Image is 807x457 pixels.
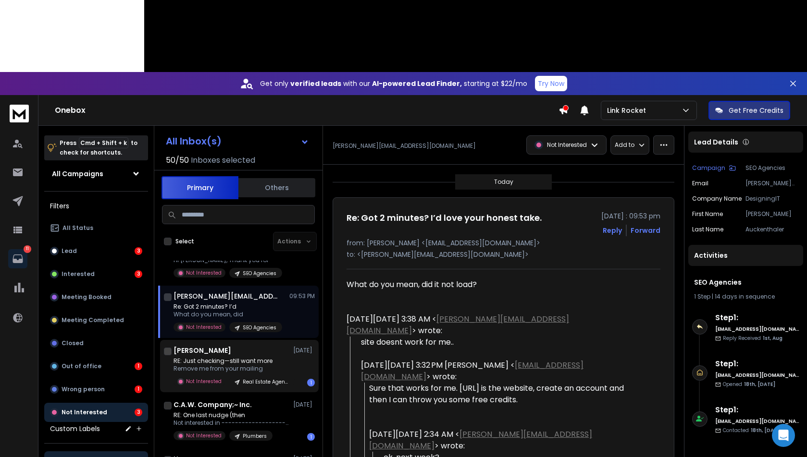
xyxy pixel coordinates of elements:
[361,360,584,382] a: [EMAIL_ADDRESS][DOMAIN_NAME]
[692,180,708,187] p: Email
[44,334,148,353] button: Closed
[745,164,799,172] p: SEO Agencies
[260,79,527,88] p: Get only with our starting at $22/mo
[62,293,112,301] p: Meeting Booked
[692,164,736,172] button: Campaign
[44,357,148,376] button: Out of office1
[745,226,799,233] p: Auckenthaler
[289,292,315,300] p: 09:53 PM
[715,418,799,425] h6: [EMAIL_ADDRESS][DOMAIN_NAME]
[494,178,513,186] p: Today
[694,277,797,287] h1: SEO Agencies
[372,79,462,88] strong: AI-powered Lead Finder,
[10,105,29,122] img: logo
[243,324,276,331] p: SEO Agencies
[307,433,315,441] div: 1
[238,177,315,198] button: Others
[290,79,341,88] strong: verified leads
[191,155,255,166] h3: Inboxes selected
[243,378,289,385] p: Real Estate Agents
[174,303,282,311] p: Re: Got 2 minutes? I’d
[547,141,587,149] p: Not Interested
[44,380,148,399] button: Wrong person1
[62,409,107,416] p: Not Interested
[62,224,93,232] p: All Status
[692,195,742,203] p: Company Name
[62,339,84,347] p: Closed
[347,238,660,248] p: from: [PERSON_NAME] <[EMAIL_ADDRESS][DOMAIN_NAME]>
[347,313,627,337] div: [DATE][DATE] 3:38 AM < > wrote:
[174,346,231,355] h1: [PERSON_NAME]
[293,401,315,409] p: [DATE]
[62,270,95,278] p: Interested
[694,293,797,301] div: |
[62,247,77,255] p: Lead
[135,270,142,278] div: 3
[174,419,289,427] p: Not interested in ---------------------------------------- From:
[535,76,567,91] button: Try Now
[631,226,660,235] div: Forward
[135,385,142,393] div: 1
[715,325,799,333] h6: [EMAIL_ADDRESS][DOMAIN_NAME]
[715,404,799,416] h6: Step 1 :
[333,142,476,150] p: [PERSON_NAME][EMAIL_ADDRESS][DOMAIN_NAME]
[692,210,723,218] p: First Name
[723,335,782,342] p: Reply Received
[24,245,31,253] p: 11
[44,265,148,284] button: Interested3
[688,245,803,266] div: Activities
[601,211,660,221] p: [DATE] : 09:53 pm
[361,360,627,383] div: [DATE][DATE] 3:32 PM [PERSON_NAME] < > wrote:
[135,362,142,370] div: 1
[694,292,710,301] span: 1 Step
[186,432,222,439] p: Not Interested
[174,291,279,301] h1: [PERSON_NAME][EMAIL_ADDRESS][DOMAIN_NAME]
[347,211,542,225] h1: Re: Got 2 minutes? I’d love your honest take.
[243,270,276,277] p: SEO Agencies
[607,106,650,115] p: Link Rocket
[174,400,252,409] h1: C.A.W. Company;~ Inc.
[186,324,222,331] p: Not Interested
[745,180,799,187] p: [PERSON_NAME][EMAIL_ADDRESS][DOMAIN_NAME]
[166,136,222,146] h1: All Inbox(s)
[243,433,267,440] p: Plumbers
[175,238,194,245] label: Select
[723,427,782,434] p: Contacted
[615,141,634,149] p: Add to
[603,226,622,235] button: Reply
[723,381,775,388] p: Opened
[763,335,782,342] span: 1st, Aug
[158,132,317,151] button: All Inbox(s)
[347,279,627,290] div: What do you mean, did it not load?
[44,403,148,422] button: Not Interested3
[174,311,282,318] p: What do you mean, did
[694,137,738,147] p: Lead Details
[62,385,105,393] p: Wrong person
[166,155,189,166] span: 50 / 50
[293,347,315,354] p: [DATE]
[55,105,559,116] h1: Onebox
[772,424,795,447] div: Open Intercom Messenger
[751,427,782,434] span: 18th, [DATE]
[307,379,315,386] div: 1
[44,241,148,261] button: Lead3
[50,424,100,433] h3: Custom Labels
[52,169,103,179] h1: All Campaigns
[161,176,238,199] button: Primary
[60,138,137,157] p: Press to check for shortcuts.
[44,288,148,307] button: Meeting Booked
[44,218,148,238] button: All Status
[174,365,289,373] p: Remove me from your mailing
[347,250,660,259] p: to: <[PERSON_NAME][EMAIL_ADDRESS][DOMAIN_NAME]>
[174,411,289,419] p: RE: One last nudge (then
[729,106,783,115] p: Get Free Credits
[186,269,222,277] p: Not Interested
[715,292,775,301] span: 14 days in sequence
[715,372,799,379] h6: [EMAIL_ADDRESS][DOMAIN_NAME]
[369,429,592,451] a: [PERSON_NAME][EMAIL_ADDRESS][DOMAIN_NAME]
[347,313,569,336] a: [PERSON_NAME][EMAIL_ADDRESS][DOMAIN_NAME]
[44,199,148,213] h3: Filters
[135,247,142,255] div: 3
[44,311,148,330] button: Meeting Completed
[186,378,222,385] p: Not Interested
